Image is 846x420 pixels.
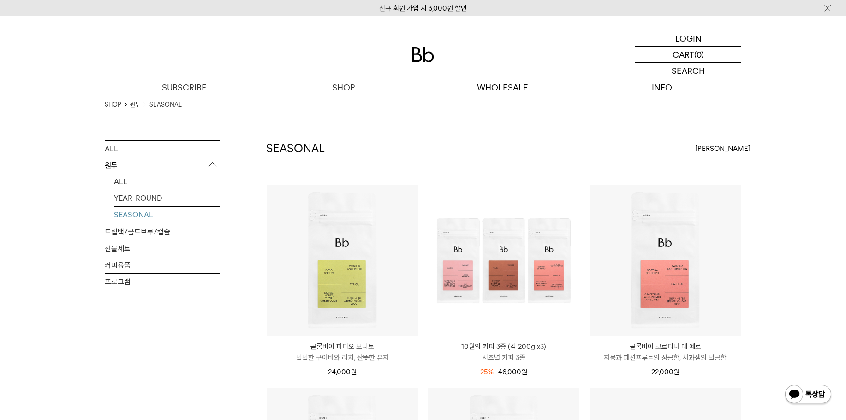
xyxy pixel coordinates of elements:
a: SHOP [105,100,121,109]
p: 콜롬비아 파티오 보니토 [267,341,418,352]
p: (0) [694,47,704,62]
a: SHOP [264,79,423,96]
span: [PERSON_NAME] [695,143,751,154]
span: 원 [351,368,357,376]
a: 원두 [130,100,140,109]
img: 10월의 커피 3종 (각 200g x3) [428,185,579,336]
span: 24,000 [328,368,357,376]
a: ALL [105,141,220,157]
h2: SEASONAL [266,141,325,156]
img: 콜롬비아 파티오 보니토 [267,185,418,336]
span: 원 [673,368,679,376]
a: 커피용품 [105,257,220,273]
img: 콜롬비아 코르티나 데 예로 [590,185,741,336]
img: 로고 [412,47,434,62]
img: 카카오톡 채널 1:1 채팅 버튼 [784,384,832,406]
a: 10월의 커피 3종 (각 200g x3) 시즈널 커피 3종 [428,341,579,363]
p: 시즈널 커피 3종 [428,352,579,363]
p: WHOLESALE [423,79,582,96]
a: SEASONAL [114,207,220,223]
a: CART (0) [635,47,741,63]
span: 원 [521,368,527,376]
a: 프로그램 [105,274,220,290]
span: 22,000 [651,368,679,376]
a: SEASONAL [149,100,182,109]
a: 신규 회원 가입 시 3,000원 할인 [379,4,467,12]
a: YEAR-ROUND [114,190,220,206]
a: 콜롬비아 코르티나 데 예로 자몽과 패션프루트의 상큼함, 사과잼의 달콤함 [590,341,741,363]
a: LOGIN [635,30,741,47]
p: 콜롬비아 코르티나 데 예로 [590,341,741,352]
p: SEARCH [672,63,705,79]
a: SUBSCRIBE [105,79,264,96]
a: 콜롬비아 파티오 보니토 달달한 구아바와 리치, 산뜻한 유자 [267,341,418,363]
p: 달달한 구아바와 리치, 산뜻한 유자 [267,352,418,363]
div: 25% [480,366,494,378]
span: 46,000 [498,368,527,376]
a: 선물세트 [105,240,220,257]
a: 드립백/콜드브루/캡슐 [105,224,220,240]
p: LOGIN [675,30,702,46]
a: ALL [114,174,220,190]
p: INFO [582,79,741,96]
p: 자몽과 패션프루트의 상큼함, 사과잼의 달콤함 [590,352,741,363]
p: CART [673,47,694,62]
p: 원두 [105,157,220,174]
p: 10월의 커피 3종 (각 200g x3) [428,341,579,352]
